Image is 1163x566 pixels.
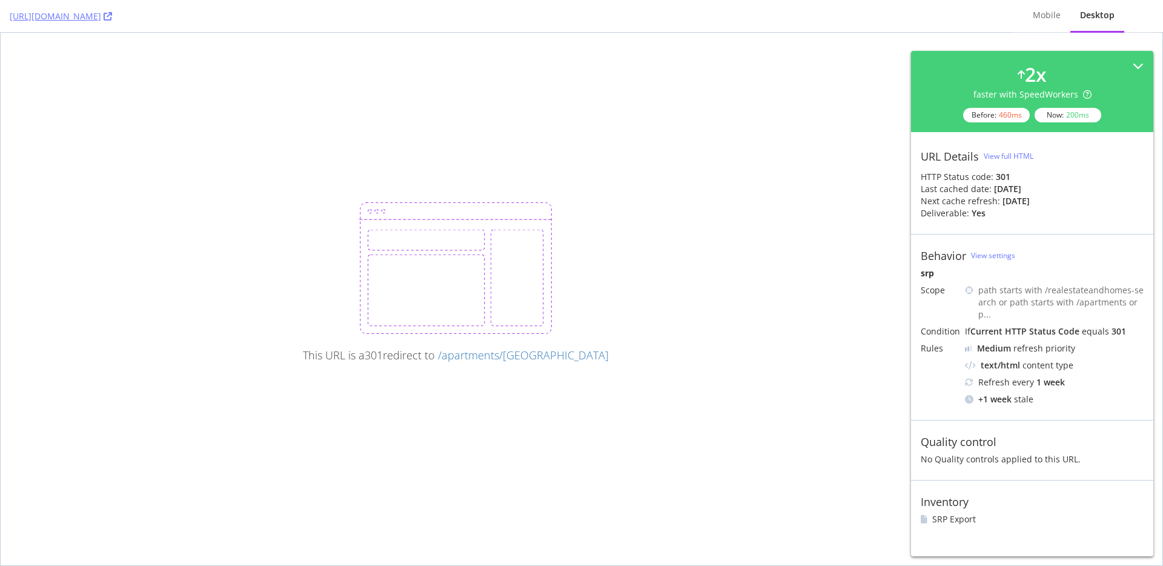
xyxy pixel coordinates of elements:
div: [DATE] [1002,195,1030,207]
div: No Quality controls applied to this URL. [921,453,1144,465]
div: 460 ms [999,110,1022,120]
div: Deliverable: [921,207,969,219]
div: Mobile [1033,9,1061,21]
div: 200 ms [1066,110,1089,120]
div: Last cached date: [921,183,992,195]
span: ... [984,308,991,320]
div: Condition [921,325,960,338]
div: URL Details [921,150,979,163]
div: If [965,325,1144,338]
a: [URL][DOMAIN_NAME] [10,10,112,22]
div: [DATE] [994,183,1021,195]
div: Refresh every [965,376,1144,388]
div: 301 [1112,325,1126,337]
div: Desktop [1080,9,1115,21]
button: View full HTML [984,147,1033,166]
div: content type [965,359,1144,371]
li: SRP Export [921,513,1144,525]
a: /apartments/[GEOGRAPHIC_DATA] [438,348,609,362]
div: Before: [963,108,1030,122]
div: 2 x [1025,61,1047,88]
div: Yes [972,207,986,219]
div: 1 week [1036,376,1065,388]
div: refresh priority [977,342,1075,355]
div: Behavior [921,249,966,262]
div: Inventory [921,495,969,508]
div: stale [965,393,1144,405]
div: faster with SpeedWorkers [973,88,1092,101]
div: Medium [977,342,1011,355]
div: This URL is a 301 redirect to [303,348,609,362]
div: Scope [921,284,960,296]
div: Next cache refresh: [921,195,1000,207]
div: path starts with /realestateandhomes-search or path starts with /apartments or p [978,284,1144,321]
img: j32suk7ufU7viAAAAAElFTkSuQmCC [965,345,972,351]
div: HTTP Status code: [921,171,1144,183]
strong: 301 [996,171,1010,182]
div: equals [1082,325,1109,337]
div: + 1 week [978,393,1012,405]
div: srp [921,267,1144,279]
div: Now: [1035,108,1101,122]
div: Rules [921,342,960,355]
div: Quality control [921,435,996,448]
a: View settings [971,250,1015,261]
div: View full HTML [984,151,1033,161]
div: text/html [981,359,1020,371]
div: Current HTTP Status Code [970,325,1079,337]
